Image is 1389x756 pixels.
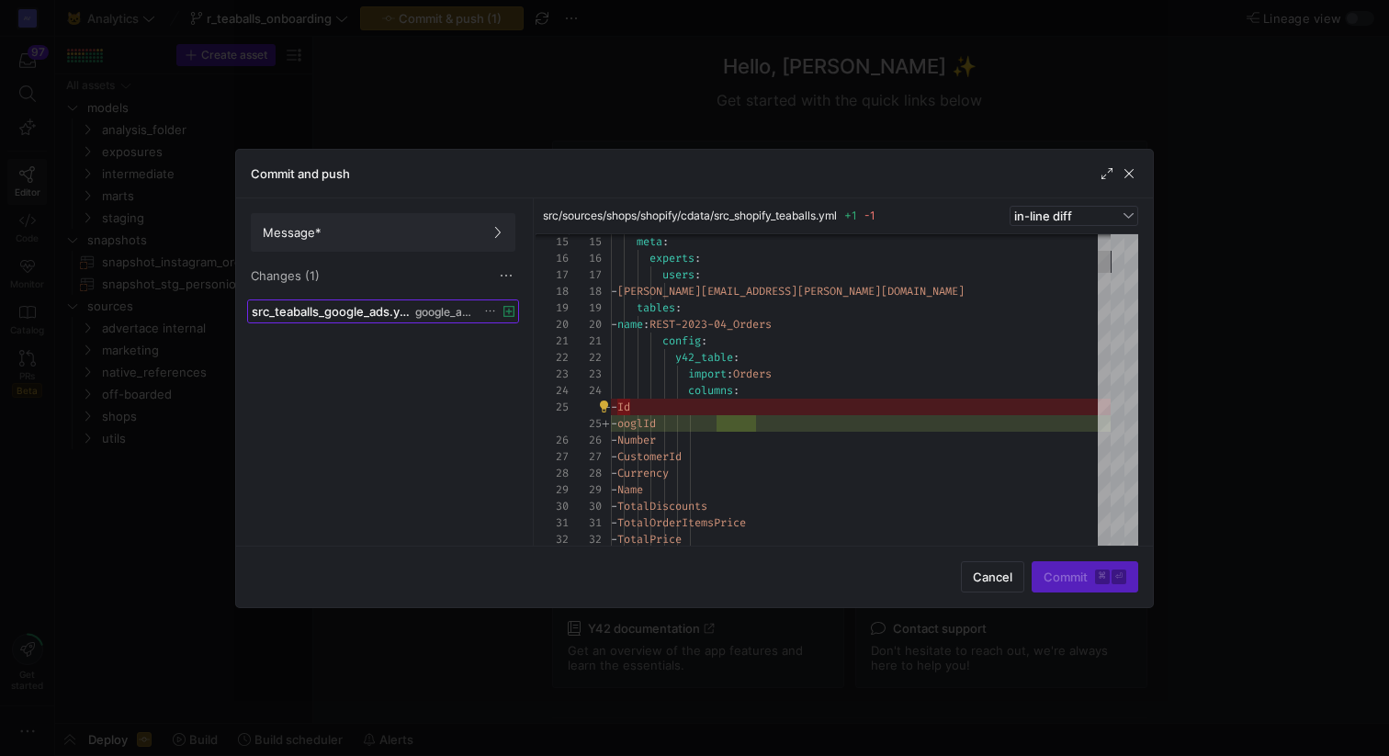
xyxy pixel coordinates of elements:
div: 15 [536,233,569,250]
span: - [611,416,617,431]
div: 26 [569,432,602,448]
span: TotalOrderItemsPrice [617,515,746,530]
span: import [688,367,727,381]
span: experts [649,251,694,265]
span: - [611,515,617,530]
div: 29 [536,481,569,498]
span: - [611,466,617,480]
div: 16 [569,250,602,266]
div: 22 [536,349,569,366]
span: : [643,317,649,332]
span: - [611,532,617,547]
div: 19 [569,299,602,316]
span: name [617,317,643,332]
span: Message* [263,225,322,240]
div: 24 [536,382,569,399]
span: meta [637,234,662,249]
span: : [701,333,707,348]
div: 26 [536,432,569,448]
div: 24 [569,382,602,399]
div: 18 [536,283,569,299]
div: 31 [536,514,569,531]
div: 25 [536,399,569,415]
span: : [694,267,701,282]
div: 18 [569,283,602,299]
button: Message* [251,213,515,252]
span: - [611,317,617,332]
span: - [611,499,617,513]
div: 20 [569,316,602,333]
span: Currency [617,466,669,480]
span: REST-2023-04_Orders [649,317,772,332]
span: Name [617,482,643,497]
span: Cancel [973,570,1012,584]
div: 27 [569,448,602,465]
div: 27 [536,448,569,465]
span: google_ads [415,306,474,319]
div: 31 [569,514,602,531]
div: 30 [536,498,569,514]
span: - [611,433,617,447]
span: users [662,267,694,282]
div: 23 [569,366,602,382]
div: 22 [569,349,602,366]
div: 17 [536,266,569,283]
span: : [727,367,733,381]
span: [PERSON_NAME][EMAIL_ADDRESS][PERSON_NAME][DOMAIN_NAME] [617,284,965,299]
h3: Commit and push [251,166,350,181]
span: - [611,482,617,497]
span: TotalPrice [617,532,682,547]
span: +1 [844,209,857,222]
span: tables [637,300,675,315]
span: config [662,333,701,348]
span: Changes (1) [251,268,320,283]
span: : [662,234,669,249]
div: 19 [536,299,569,316]
span: : [675,300,682,315]
span: Orders [733,367,772,381]
span: : [733,350,740,365]
span: -1 [864,209,875,222]
div: 23 [536,366,569,382]
div: 29 [569,481,602,498]
span: src/sources/shops/shopify/cdata/src_shopify_teaballs.yml [543,209,837,222]
div: 15 [569,233,602,250]
button: Cancel [961,561,1024,592]
div: 16 [536,250,569,266]
span: : [733,383,740,398]
span: ooglId [617,416,656,431]
div: 17 [569,266,602,283]
span: TotalDiscounts [617,499,707,513]
span: Number [617,433,656,447]
div: 21 [569,333,602,349]
div: 28 [536,465,569,481]
span: - [611,284,617,299]
div: 20 [536,316,569,333]
span: CustomerId [617,449,682,464]
div: 32 [569,531,602,547]
div: 28 [569,465,602,481]
span: columns [688,383,733,398]
button: src_teaballs_google_ads.ymlgoogle_ads [247,299,519,323]
span: - [611,449,617,464]
div: 32 [536,531,569,547]
span: y42_table [675,350,733,365]
span: in-line diff [1014,209,1072,223]
span: src_teaballs_google_ads.yml [252,304,412,319]
div: 25 [569,415,602,432]
div: 30 [569,498,602,514]
span: : [694,251,701,265]
div: 21 [536,333,569,349]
